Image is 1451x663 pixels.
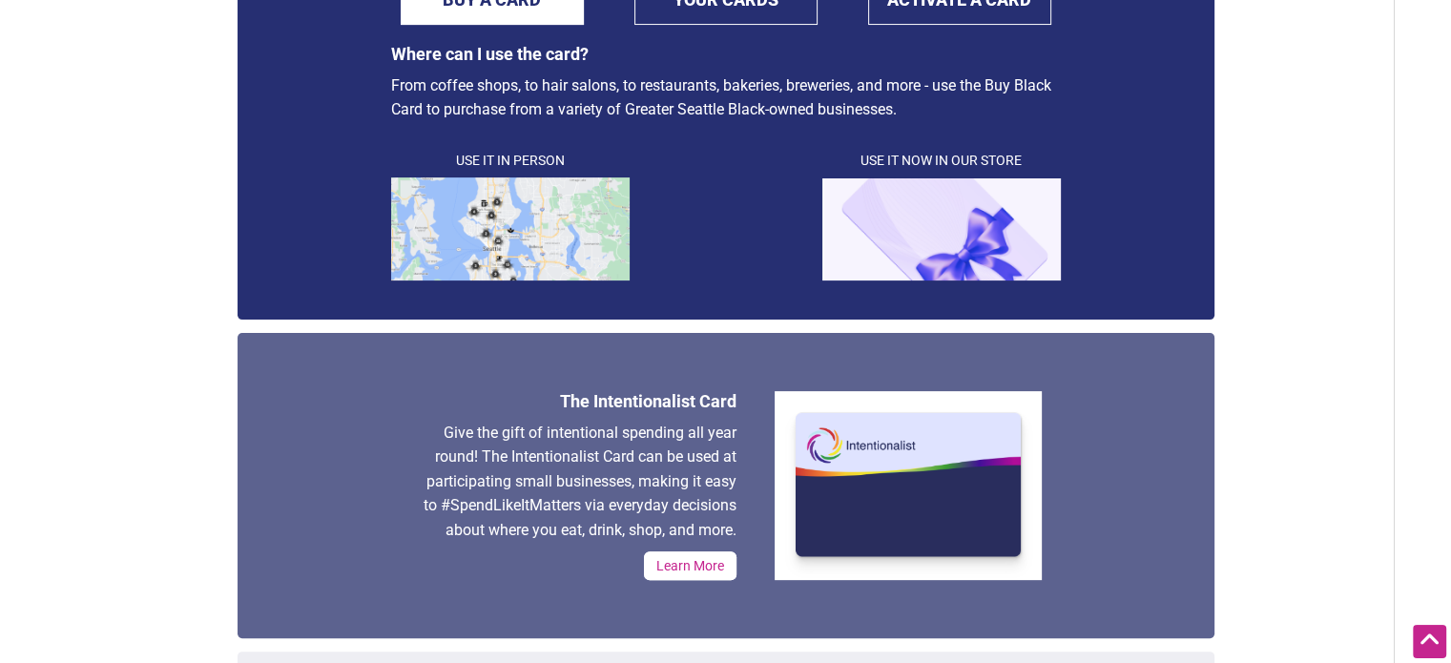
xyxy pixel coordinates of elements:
[410,421,736,543] p: Give the gift of intentional spending all year round! The Intentionalist Card can be used at part...
[391,73,1061,122] p: From coffee shops, to hair salons, to restaurants, bakeries, breweries, and more - use the Buy Bl...
[410,391,736,411] h3: The Intentionalist Card
[391,44,1061,64] h3: Where can I use the card?
[391,152,630,171] h4: Use It in Person
[391,177,630,280] img: map.png
[822,177,1061,280] img: cardpurple1.png
[644,551,736,580] a: Learn More
[775,391,1042,580] img: Intentionalist_white.png
[822,152,1061,171] h4: Use It Now in Our Store
[1413,625,1446,658] div: Scroll Back to Top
